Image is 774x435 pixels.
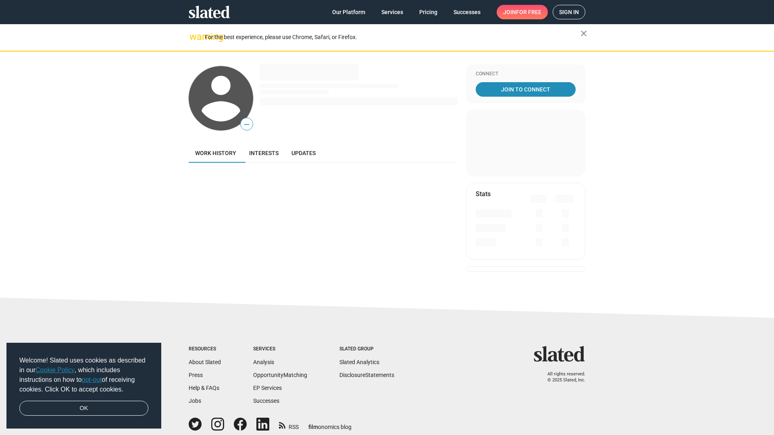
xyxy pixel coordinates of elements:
[189,32,199,41] mat-icon: warning
[332,5,365,19] span: Our Platform
[6,343,161,429] div: cookieconsent
[279,418,299,431] a: RSS
[189,359,221,365] a: About Slated
[579,29,589,38] mat-icon: close
[189,398,201,404] a: Jobs
[35,367,75,373] a: Cookie Policy
[476,82,576,97] a: Join To Connect
[339,346,394,352] div: Slated Group
[539,371,585,383] p: All rights reserved. © 2025 Slated, Inc.
[249,150,279,156] span: Interests
[243,143,285,163] a: Interests
[19,401,148,416] a: dismiss cookie message
[241,119,253,130] span: —
[308,417,352,431] a: filmonomics blog
[553,5,585,19] a: Sign in
[189,143,243,163] a: Work history
[477,82,574,97] span: Join To Connect
[253,385,282,391] a: EP Services
[195,150,236,156] span: Work history
[326,5,372,19] a: Our Platform
[476,190,491,198] mat-card-title: Stats
[375,5,410,19] a: Services
[447,5,487,19] a: Successes
[339,372,394,378] a: DisclosureStatements
[308,424,318,430] span: film
[291,150,316,156] span: Updates
[253,346,307,352] div: Services
[419,5,437,19] span: Pricing
[516,5,541,19] span: for free
[497,5,548,19] a: Joinfor free
[559,5,579,19] span: Sign in
[476,71,576,77] div: Connect
[205,32,580,43] div: For the best experience, please use Chrome, Safari, or Firefox.
[454,5,481,19] span: Successes
[189,346,221,352] div: Resources
[413,5,444,19] a: Pricing
[189,385,219,391] a: Help & FAQs
[285,143,322,163] a: Updates
[19,356,148,394] span: Welcome! Slated uses cookies as described in our , which includes instructions on how to of recei...
[82,376,102,383] a: opt-out
[253,359,274,365] a: Analysis
[253,372,307,378] a: OpportunityMatching
[381,5,403,19] span: Services
[339,359,379,365] a: Slated Analytics
[503,5,541,19] span: Join
[189,372,203,378] a: Press
[253,398,279,404] a: Successes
